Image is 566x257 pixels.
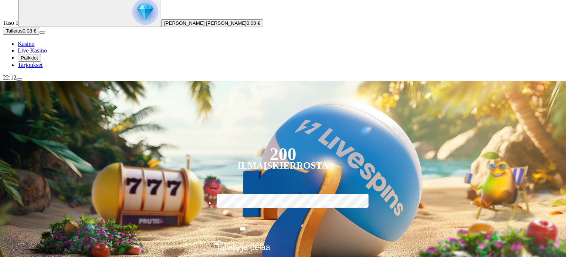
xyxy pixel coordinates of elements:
[261,193,305,214] label: 150 €
[16,78,22,81] button: menu
[18,54,41,62] button: reward iconPalkkiot
[3,27,39,35] button: Talletusplus icon0.08 €
[39,31,45,34] button: menu
[247,20,260,26] span: 0.08 €
[18,62,43,68] a: gift-inverted iconTarjoukset
[270,150,296,159] div: 200
[308,193,351,214] label: 250 €
[3,20,18,26] span: Taso 1
[164,20,247,26] span: [PERSON_NAME] [PERSON_NAME]
[18,62,43,68] span: Tarjoukset
[3,74,16,81] span: 22:12
[215,193,258,214] label: 50 €
[301,223,304,230] span: €
[21,55,38,61] span: Palkkiot
[238,161,329,170] div: Ilmaiskierrosta
[18,47,47,54] span: Live Kasino
[18,41,34,47] span: Kasino
[18,47,47,54] a: poker-chip iconLive Kasino
[6,28,23,34] span: Talletus
[161,19,263,27] button: [PERSON_NAME] [PERSON_NAME]0.08 €
[220,240,222,245] span: €
[23,28,36,34] span: 0.08 €
[18,41,34,47] a: diamond iconKasino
